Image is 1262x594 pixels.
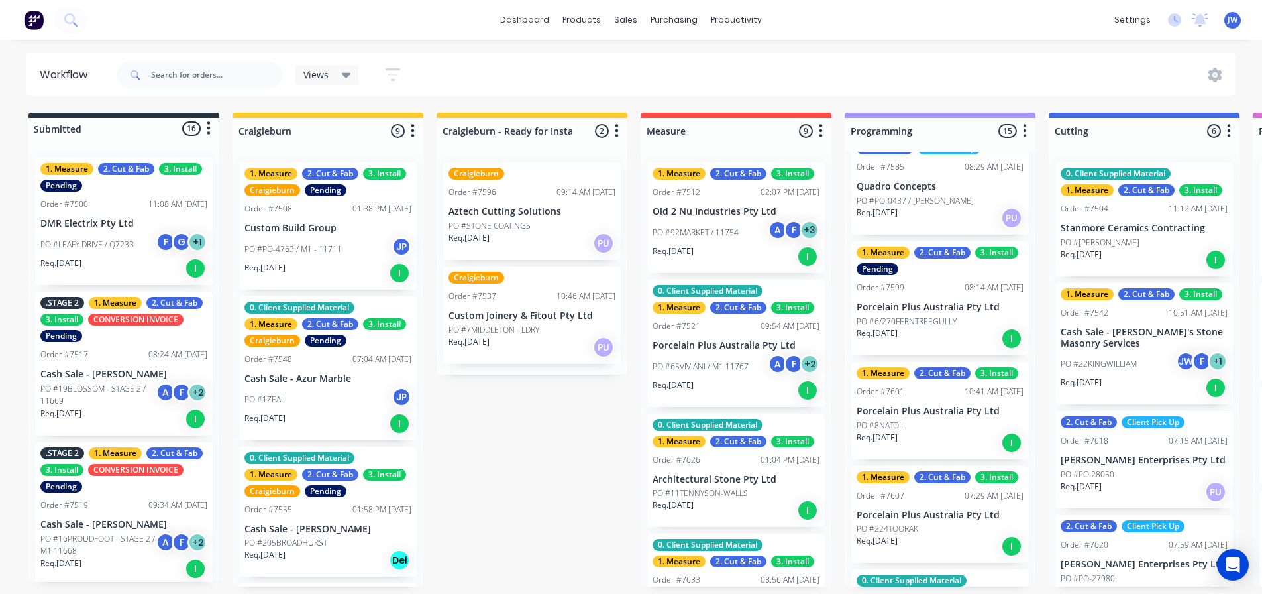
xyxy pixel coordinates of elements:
[494,10,556,30] a: dashboard
[710,302,766,314] div: 2. Cut & Fab
[40,519,207,530] p: Cash Sale - [PERSON_NAME]
[185,258,206,279] div: I
[244,262,286,274] p: Req. [DATE]
[1122,520,1184,532] div: Client Pick Up
[1055,283,1233,405] div: 1. Measure2. Cut & Fab3. InstallOrder #754210:51 AM [DATE]Cash Sale - [PERSON_NAME]'s Stone Mason...
[389,550,410,571] div: Del
[1061,288,1114,300] div: 1. Measure
[1169,203,1228,215] div: 11:12 AM [DATE]
[187,383,207,402] div: + 2
[975,247,1018,259] div: 3. Install
[187,532,207,552] div: + 2
[1169,307,1228,319] div: 10:51 AM [DATE]
[40,447,84,459] div: .STAGE 2
[1061,539,1108,551] div: Order #7620
[1061,469,1114,481] p: PO #PO 28050
[771,556,814,567] div: 3. Install
[40,330,82,342] div: Pending
[185,558,206,579] div: I
[448,310,615,322] p: Custom Joinery & Fitout Pty Ltd
[857,471,910,483] div: 1. Measure
[244,203,292,215] div: Order #7508
[653,285,762,297] div: 0. Client Supplied Material
[1061,249,1102,261] p: Req. [DATE]
[1061,223,1228,234] p: Stanmore Ceramics Contracting
[1118,288,1175,300] div: 2. Cut & Fab
[363,168,406,180] div: 3. Install
[1061,520,1117,532] div: 2. Cut & Fab
[448,272,504,284] div: Craigieburn
[653,539,762,551] div: 0. Client Supplied Material
[239,162,417,290] div: 1. Measure2. Cut & Fab3. InstallCraigieburnPendingOrder #750801:38 PM [DATE]Custom Build GroupPO ...
[40,408,81,420] p: Req. [DATE]
[244,504,292,516] div: Order #7555
[448,232,490,244] p: Req. [DATE]
[857,535,898,547] p: Req. [DATE]
[1061,307,1108,319] div: Order #7542
[965,490,1024,502] div: 07:29 AM [DATE]
[653,454,700,466] div: Order #7626
[857,207,898,219] p: Req. [DATE]
[975,471,1018,483] div: 3. Install
[89,447,142,459] div: 1. Measure
[244,318,297,330] div: 1. Measure
[784,220,804,240] div: F
[302,469,358,481] div: 2. Cut & Fab
[40,67,94,83] div: Workflow
[1061,168,1171,180] div: 0. Client Supplied Material
[857,510,1024,521] p: Porcelain Plus Australia Pty Ltd
[653,206,819,217] p: Old 2 Nu Industries Pty Ltd
[185,408,206,430] div: I
[653,245,694,257] p: Req. [DATE]
[965,282,1024,294] div: 08:14 AM [DATE]
[800,354,819,374] div: + 2
[593,337,614,358] div: PU
[857,406,1024,417] p: Porcelain Plus Australia Pty Ltd
[302,318,358,330] div: 2. Cut & Fab
[965,161,1024,173] div: 08:29 AM [DATE]
[653,340,819,351] p: Porcelain Plus Australia Pty Ltd
[1055,162,1233,276] div: 0. Client Supplied Material1. Measure2. Cut & Fab3. InstallOrder #750411:12 AM [DATE]Stanmore Cer...
[244,549,286,561] p: Req. [DATE]
[1205,249,1226,270] div: I
[40,349,88,361] div: Order #7517
[40,239,134,251] p: PO #LEAFY DRIVE / Q7233
[244,223,411,234] p: Custom Build Group
[244,485,300,497] div: Craigieburn
[653,436,706,447] div: 1. Measure
[244,302,354,314] div: 0. Client Supplied Material
[653,302,706,314] div: 1. Measure
[914,471,971,483] div: 2. Cut & Fab
[1061,481,1102,493] p: Req. [DATE]
[1228,14,1237,26] span: JW
[148,499,207,511] div: 09:34 AM [DATE]
[40,383,156,407] p: PO #19BLOSSOM - STAGE 2 / 11669
[352,353,411,365] div: 07:04 AM [DATE]
[1169,539,1228,551] div: 07:59 AM [DATE]
[363,469,406,481] div: 3. Install
[797,246,818,267] div: I
[1061,559,1228,570] p: [PERSON_NAME] Enterprises Pty Ltd
[172,232,191,252] div: G
[1108,10,1157,30] div: settings
[761,320,819,332] div: 09:54 AM [DATE]
[784,354,804,374] div: F
[392,237,411,257] div: JP
[89,297,142,309] div: 1. Measure
[710,168,766,180] div: 2. Cut & Fab
[1208,351,1228,371] div: + 1
[1061,237,1139,249] p: PO #[PERSON_NAME]
[159,163,202,175] div: 3. Install
[40,257,81,269] p: Req. [DATE]
[914,367,971,379] div: 2. Cut & Fab
[857,181,1024,192] p: Quadro Concepts
[965,386,1024,398] div: 10:41 AM [DATE]
[1001,208,1022,229] div: PU
[653,419,762,431] div: 0. Client Supplied Material
[857,575,967,587] div: 0. Client Supplied Material
[797,500,818,521] div: I
[1122,416,1184,428] div: Client Pick Up
[156,532,176,552] div: A
[172,532,191,552] div: F
[771,168,814,180] div: 3. Install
